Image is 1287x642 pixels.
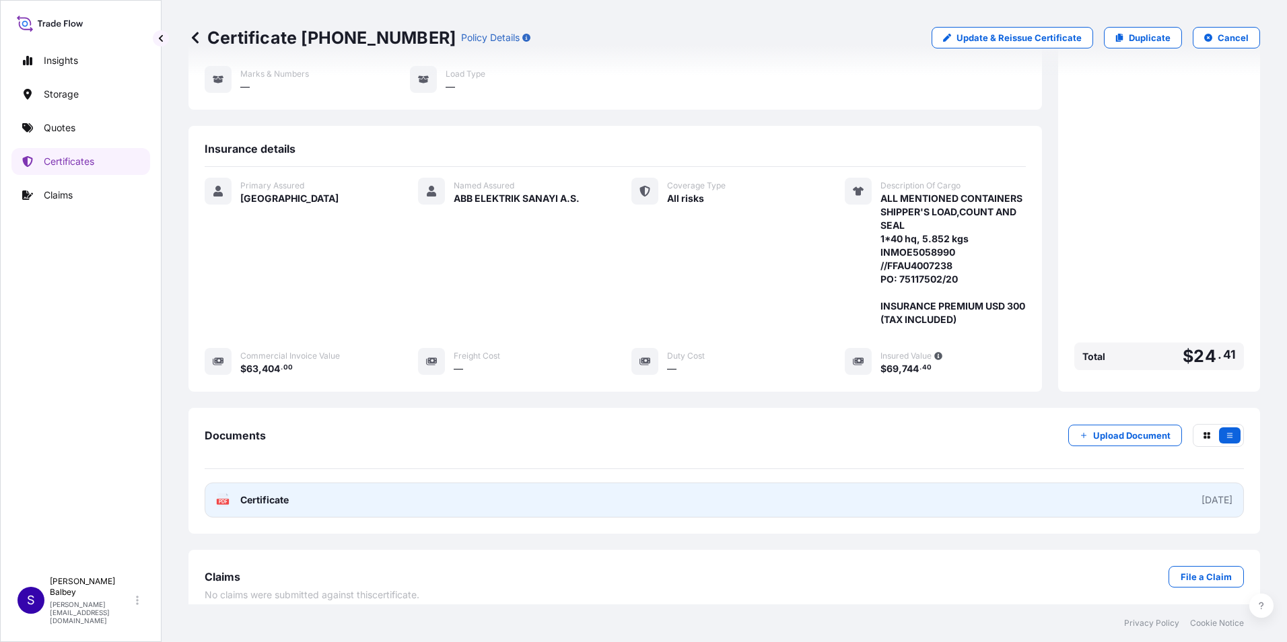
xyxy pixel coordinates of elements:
[1193,348,1216,365] span: 24
[188,27,456,48] p: Certificate [PHONE_NUMBER]
[1068,425,1182,446] button: Upload Document
[44,54,78,67] p: Insights
[44,87,79,101] p: Storage
[240,80,250,94] span: —
[880,180,961,191] span: Description Of Cargo
[27,594,35,607] span: S
[446,80,455,94] span: —
[932,27,1093,48] a: Update & Reissue Certificate
[1093,429,1171,442] p: Upload Document
[1169,566,1244,587] a: File a Claim
[1183,348,1193,365] span: $
[1190,618,1244,629] a: Cookie Notice
[246,364,258,373] span: 63
[240,351,340,361] span: Commercial Invoice Value
[461,31,520,44] p: Policy Details
[880,192,1026,326] span: ALL MENTIONED CONTAINERS SHIPPER'S LOAD,COUNT AND SEAL 1*40 hq, 5.852 kgs INMOE5058990 //FFAU4007...
[1124,618,1179,629] a: Privacy Policy
[11,81,150,108] a: Storage
[902,364,919,373] span: 744
[454,180,514,191] span: Named Assured
[922,365,932,370] span: 40
[205,483,1244,518] a: PDFCertificate[DATE]
[1218,351,1222,359] span: .
[205,588,419,602] span: No claims were submitted against this certificate .
[283,365,293,370] span: 00
[205,142,295,155] span: Insurance details
[205,570,240,583] span: Claims
[667,351,705,361] span: Duty Cost
[11,114,150,141] a: Quotes
[50,576,133,598] p: [PERSON_NAME] Balbey
[1129,31,1171,44] p: Duplicate
[880,364,886,373] span: $
[667,362,676,376] span: —
[919,365,921,370] span: .
[240,180,304,191] span: Primary Assured
[281,365,283,370] span: .
[667,192,704,205] span: All risks
[240,364,246,373] span: $
[11,148,150,175] a: Certificates
[886,364,899,373] span: 69
[44,121,75,135] p: Quotes
[454,351,500,361] span: Freight Cost
[1181,570,1232,583] p: File a Claim
[667,180,726,191] span: Coverage Type
[1202,493,1232,507] div: [DATE]
[262,364,280,373] span: 404
[899,364,902,373] span: ,
[880,351,932,361] span: Insured Value
[44,155,94,168] p: Certificates
[11,47,150,74] a: Insights
[44,188,73,202] p: Claims
[50,600,133,625] p: [PERSON_NAME][EMAIL_ADDRESS][DOMAIN_NAME]
[240,493,289,507] span: Certificate
[240,192,339,205] span: [GEOGRAPHIC_DATA]
[1223,351,1236,359] span: 41
[1104,27,1182,48] a: Duplicate
[454,192,580,205] span: ABB ELEKTRIK SANAYI A.S.
[1193,27,1260,48] button: Cancel
[258,364,262,373] span: ,
[1218,31,1249,44] p: Cancel
[219,499,228,504] text: PDF
[11,182,150,209] a: Claims
[956,31,1082,44] p: Update & Reissue Certificate
[454,362,463,376] span: —
[1082,350,1105,363] span: Total
[205,429,266,442] span: Documents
